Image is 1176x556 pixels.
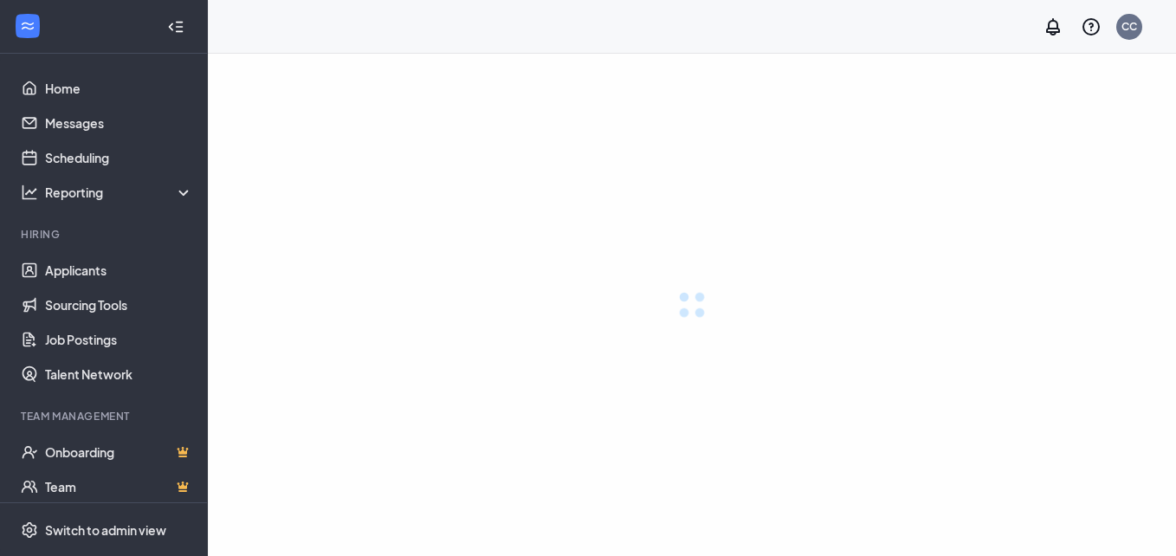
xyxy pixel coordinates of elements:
a: Home [45,71,193,106]
svg: Collapse [167,18,184,36]
svg: Analysis [21,184,38,201]
a: Applicants [45,253,193,288]
a: Talent Network [45,357,193,391]
div: Reporting [45,184,194,201]
a: Messages [45,106,193,140]
a: OnboardingCrown [45,435,193,469]
div: Team Management [21,409,190,423]
div: Switch to admin view [45,521,166,539]
a: Scheduling [45,140,193,175]
svg: QuestionInfo [1081,16,1102,37]
div: CC [1121,19,1137,34]
svg: Settings [21,521,38,539]
svg: Notifications [1043,16,1063,37]
a: Sourcing Tools [45,288,193,322]
div: Hiring [21,227,190,242]
a: TeamCrown [45,469,193,504]
svg: WorkstreamLogo [19,17,36,35]
a: Job Postings [45,322,193,357]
